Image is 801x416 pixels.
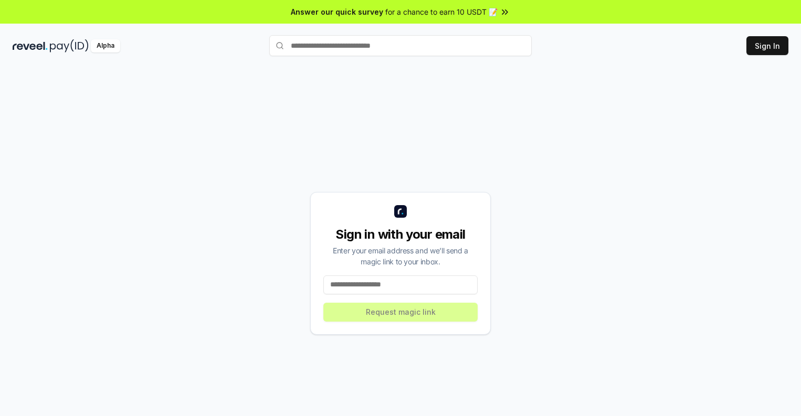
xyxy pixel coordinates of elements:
[385,6,498,17] span: for a chance to earn 10 USDT 📝
[323,245,478,267] div: Enter your email address and we’ll send a magic link to your inbox.
[50,39,89,52] img: pay_id
[13,39,48,52] img: reveel_dark
[91,39,120,52] div: Alpha
[323,226,478,243] div: Sign in with your email
[746,36,788,55] button: Sign In
[394,205,407,218] img: logo_small
[291,6,383,17] span: Answer our quick survey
